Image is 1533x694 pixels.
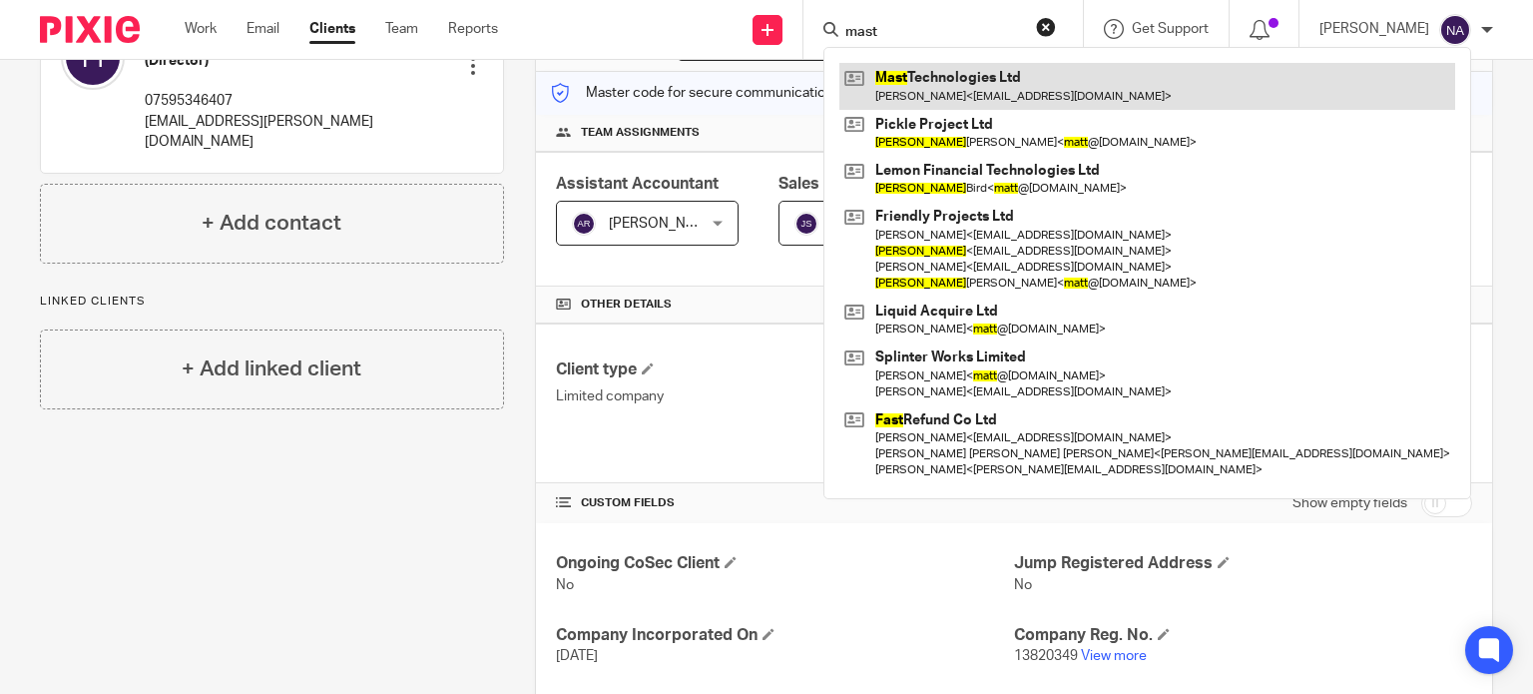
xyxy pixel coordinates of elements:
p: [EMAIL_ADDRESS][PERSON_NAME][DOMAIN_NAME] [145,112,430,153]
h4: Client type [556,359,1014,380]
span: Get Support [1132,22,1209,36]
img: svg%3E [572,212,596,236]
button: Clear [1036,17,1056,37]
a: Team [385,19,418,39]
a: Clients [309,19,355,39]
p: [PERSON_NAME] [1319,19,1429,39]
p: 07595346407 [145,91,430,111]
label: Show empty fields [1292,493,1407,513]
img: svg%3E [794,212,818,236]
a: View more [1081,649,1147,663]
p: Linked clients [40,294,504,310]
p: Master code for secure communications and files [551,83,895,103]
span: 13820349 [1014,649,1078,663]
span: No [556,578,574,592]
span: Other details [581,297,672,313]
span: [PERSON_NAME] [609,217,719,231]
a: Reports [448,19,498,39]
a: Work [185,19,217,39]
span: Team assignments [581,125,700,141]
h4: Company Reg. No. [1014,625,1472,646]
input: Search [843,24,1023,42]
h4: CUSTOM FIELDS [556,495,1014,511]
span: Assistant Accountant [556,176,719,192]
p: Limited company [556,386,1014,406]
img: svg%3E [1439,14,1471,46]
h4: + Add contact [202,208,341,239]
span: [DATE] [556,649,598,663]
h4: + Add linked client [182,353,361,384]
span: No [1014,578,1032,592]
h4: Ongoing CoSec Client [556,553,1014,574]
h5: (Director) [145,51,430,71]
h4: Company Incorporated On [556,625,1014,646]
h4: Jump Registered Address [1014,553,1472,574]
img: Pixie [40,16,140,43]
a: Email [247,19,279,39]
span: Sales Person [778,176,877,192]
